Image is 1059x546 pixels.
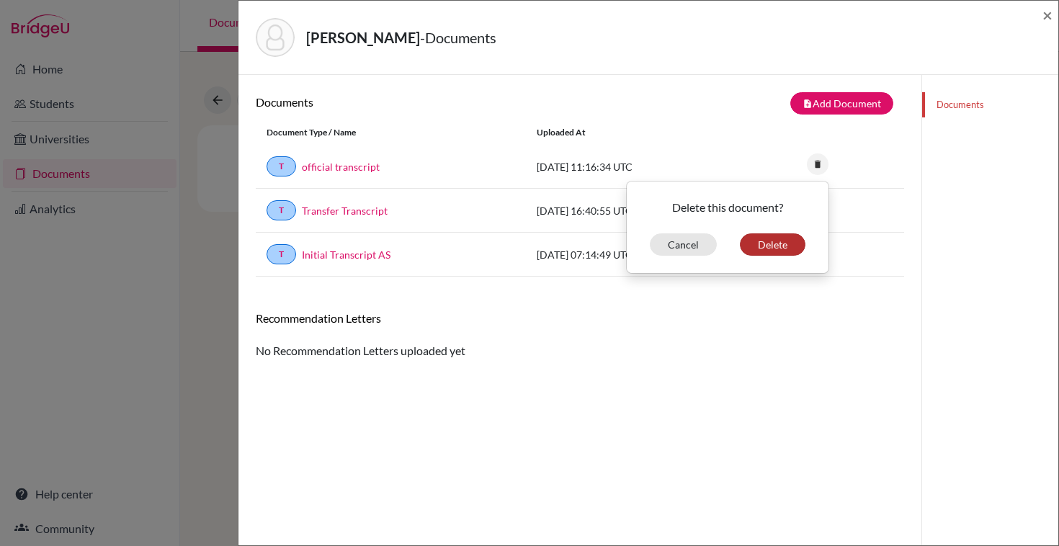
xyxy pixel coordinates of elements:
[306,29,420,46] strong: [PERSON_NAME]
[526,126,742,139] div: Uploaded at
[1042,6,1053,24] button: Close
[650,233,717,256] button: Cancel
[1042,4,1053,25] span: ×
[922,92,1058,117] a: Documents
[740,233,805,256] button: Delete
[302,203,388,218] a: Transfer Transcript
[526,247,742,262] div: [DATE] 07:14:49 UTC
[267,200,296,220] a: T
[267,156,296,176] a: T
[256,311,904,325] h6: Recommendation Letters
[526,159,742,174] div: [DATE] 11:16:34 UTC
[790,92,893,115] button: note_addAdd Document
[256,95,580,109] h6: Documents
[526,203,742,218] div: [DATE] 16:40:55 UTC
[267,244,296,264] a: T
[420,29,496,46] span: - Documents
[302,247,390,262] a: Initial Transcript AS
[638,199,817,216] p: Delete this document?
[807,153,828,175] i: delete
[256,311,904,359] div: No Recommendation Letters uploaded yet
[302,159,380,174] a: official transcript
[256,126,526,139] div: Document Type / Name
[626,181,829,274] div: delete
[807,156,828,175] a: delete
[803,99,813,109] i: note_add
